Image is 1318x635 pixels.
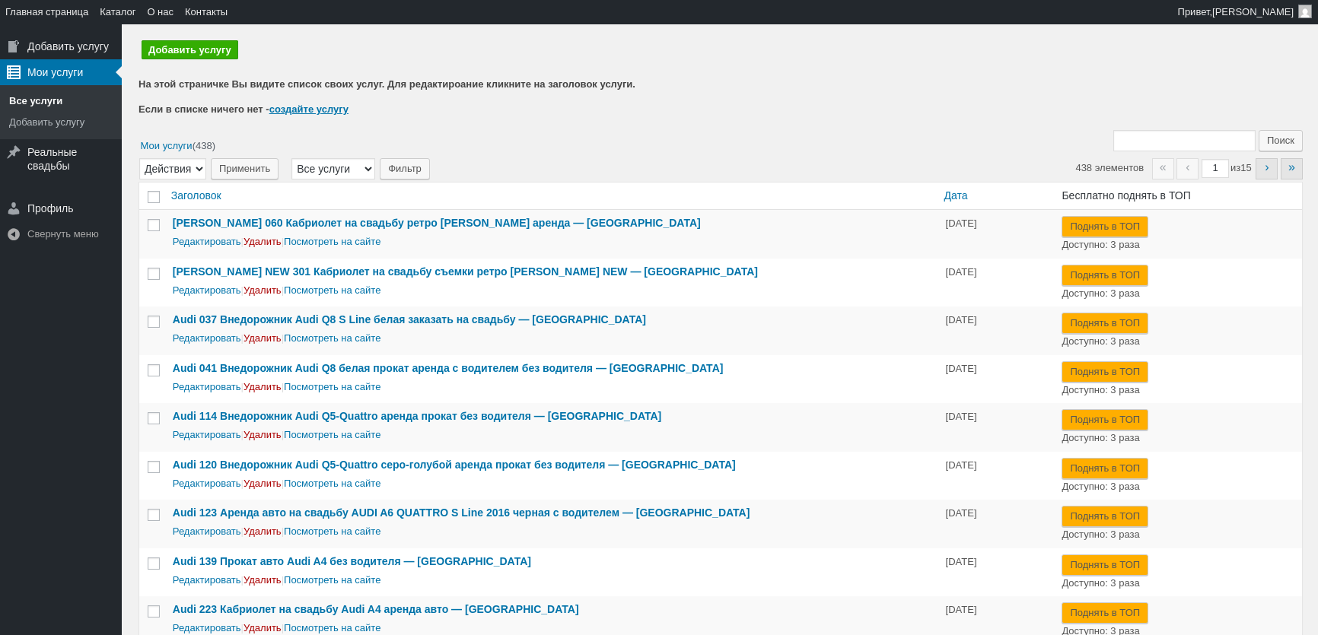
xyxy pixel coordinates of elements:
a: Удалить [244,332,282,344]
button: Поднять в ТОП [1062,602,1148,624]
a: Audi 139 Прокат авто Audi A4 без водителя — [GEOGRAPHIC_DATA] [173,555,531,567]
a: Audi 120 Внедорожник Audi Q5-Quattro серо-голубой аренда прокат без водителя — [GEOGRAPHIC_DATA] [173,459,736,471]
a: Audi 123 Аренда авто на свадьбу AUDI A6 QUATTRO S Line 2016 черная с водителем — [GEOGRAPHIC_DATA] [173,506,750,519]
span: | [244,574,284,586]
span: | [244,381,284,392]
span: Доступно: 3 раза [1062,432,1139,443]
span: [PERSON_NAME] [1212,6,1294,17]
a: Удалить [244,429,282,440]
span: Доступно: 3 раза [1062,529,1139,540]
span: | [244,525,284,537]
span: | [173,622,244,633]
a: Посмотреть на сайте [284,236,380,247]
a: создайте услугу [269,103,349,115]
a: Удалить [244,525,282,537]
span: Доступно: 3 раза [1062,384,1139,395]
span: | [173,574,244,586]
span: из [1230,162,1253,173]
td: [DATE] [938,210,1055,259]
a: Audi 037 Внедорожник Audi Q8 S Line белая заказать на свадьбу — [GEOGRAPHIC_DATA] [173,313,646,325]
span: | [244,332,284,344]
a: Удалить [244,478,282,489]
button: Поднять в ТОП [1062,554,1148,576]
span: Доступно: 3 раза [1062,481,1139,492]
a: Удалить [244,381,282,392]
a: Редактировать [173,332,241,344]
span: › [1265,160,1269,173]
a: Посмотреть на сайте [284,332,380,344]
a: Посмотреть на сайте [284,574,380,586]
a: Редактировать [173,622,241,633]
a: Audi 114 Внедорожник Audi Q5-Quattro аренда прокат без водителя — [GEOGRAPHIC_DATA] [173,410,662,422]
a: Посмотреть на сайте [284,478,380,489]
a: Редактировать [173,429,241,440]
td: [DATE] [938,355,1055,404]
button: Поднять в ТОП [1062,265,1148,286]
button: Поднять в ТОП [1062,506,1148,527]
span: Доступно: 3 раза [1062,577,1139,589]
span: 15 [1240,162,1251,173]
a: [PERSON_NAME] NEW 301 Кабриолет на свадьбу съемки ретро [PERSON_NAME] NEW — [GEOGRAPHIC_DATA] [173,265,758,278]
span: | [173,236,244,247]
td: [DATE] [938,306,1055,355]
button: Поднять в ТОП [1062,361,1148,383]
a: Редактировать [173,478,241,489]
a: Audi 223 Кабриолет на свадьбу Audi A4 аренда авто — [GEOGRAPHIC_DATA] [173,603,579,615]
span: | [173,332,244,344]
a: Добавить услугу [142,40,238,59]
button: Поднять в ТОП [1062,458,1148,479]
a: Редактировать [173,284,241,296]
span: | [244,478,284,489]
span: 438 элементов [1075,162,1144,173]
td: [DATE] [938,500,1055,548]
a: Дата [938,183,1055,210]
td: [DATE] [938,259,1055,307]
span: | [173,284,244,296]
td: [DATE] [938,403,1055,452]
span: | [173,381,244,392]
a: Удалить [244,622,282,633]
span: Заголовок [171,189,221,204]
a: Посмотреть на сайте [284,525,380,537]
span: Дата [944,189,968,204]
a: Мои услуги(438) [138,138,218,153]
a: Редактировать [173,525,241,537]
span: ‹ [1176,158,1199,179]
a: Удалить [244,574,282,586]
span: | [173,525,244,537]
th: Бесплатно поднять в ТОП [1054,183,1302,211]
button: Поднять в ТОП [1062,409,1148,430]
span: | [173,478,244,489]
button: Поднять в ТОП [1062,216,1148,237]
a: Посмотреть на сайте [284,622,380,633]
span: | [173,429,244,440]
a: Редактировать [173,381,241,392]
input: Фильтр [380,158,430,179]
button: Поднять в ТОП [1062,313,1148,334]
a: Посмотреть на сайте [284,429,380,440]
a: Редактировать [173,236,241,247]
a: Заголовок [165,183,938,210]
span: Доступно: 3 раза [1062,335,1139,347]
a: Audi 041 Bнедорожник Audi Q8 белая прокат аренда с водителем без водителя — [GEOGRAPHIC_DATA] [173,362,724,374]
span: | [244,622,284,633]
span: (438) [193,140,215,151]
input: Применить [211,158,279,179]
a: Удалить [244,236,282,247]
a: [PERSON_NAME] 060 Кабриолет на свадьбу ретро [PERSON_NAME] аренда — [GEOGRAPHIC_DATA] [173,217,701,229]
a: Удалить [244,284,282,296]
input: Поиск [1259,130,1303,151]
p: Если в списке ничего нет - [138,102,1303,117]
p: На этой страничке Вы видите список своих услуг. Для редактироание кликните на заголовок услуги. [138,77,1303,92]
span: | [244,236,284,247]
a: Посмотреть на сайте [284,284,380,296]
span: » [1288,160,1295,173]
td: [DATE] [938,452,1055,500]
a: Посмотреть на сайте [284,381,380,392]
span: | [244,429,284,440]
a: Редактировать [173,574,241,586]
span: Доступно: 3 раза [1062,287,1139,299]
span: | [244,284,284,296]
span: « [1152,158,1174,179]
span: Доступно: 3 раза [1062,239,1139,250]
